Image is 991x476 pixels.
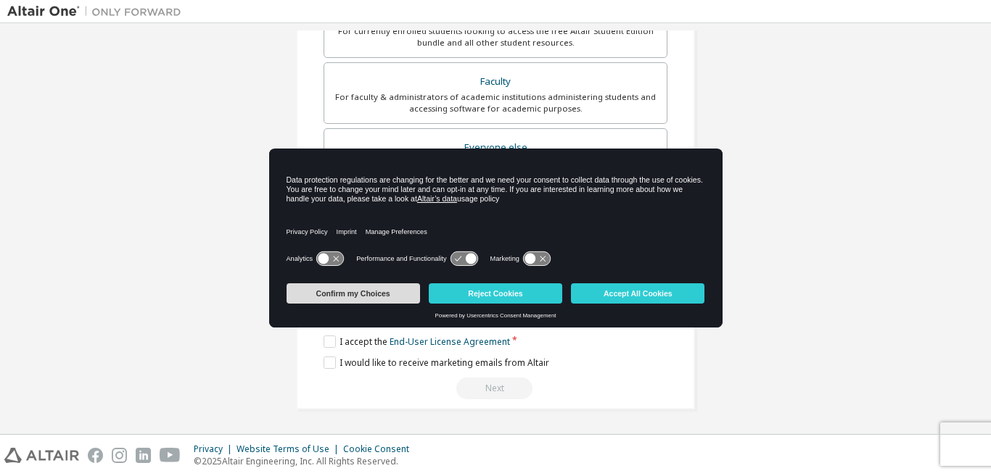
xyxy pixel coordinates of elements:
[7,4,189,19] img: Altair One
[343,443,418,455] div: Cookie Consent
[324,356,549,369] label: I would like to receive marketing emails from Altair
[324,377,667,399] div: Read and acccept EULA to continue
[333,72,658,92] div: Faculty
[237,443,343,455] div: Website Terms of Use
[333,138,658,158] div: Everyone else
[194,443,237,455] div: Privacy
[136,448,151,463] img: linkedin.svg
[324,335,510,348] label: I accept the
[390,335,510,348] a: End-User License Agreement
[88,448,103,463] img: facebook.svg
[160,448,181,463] img: youtube.svg
[194,455,418,467] p: © 2025 Altair Engineering, Inc. All Rights Reserved.
[4,448,79,463] img: altair_logo.svg
[333,91,658,114] div: For faculty & administrators of academic institutions administering students and accessing softwa...
[333,25,658,49] div: For currently enrolled students looking to access the free Altair Student Edition bundle and all ...
[112,448,127,463] img: instagram.svg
